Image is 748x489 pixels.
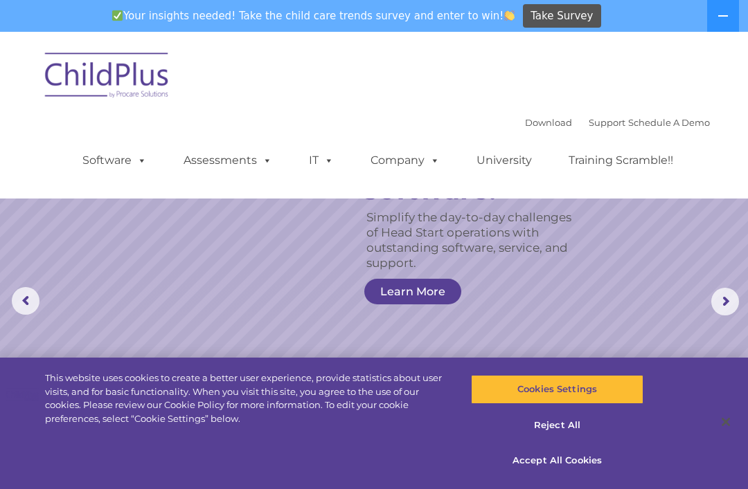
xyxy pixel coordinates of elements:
[112,10,123,21] img: ✅
[531,4,593,28] span: Take Survey
[463,147,546,174] a: University
[555,147,687,174] a: Training Scramble!!
[471,411,643,440] button: Reject All
[589,117,625,128] a: Support
[711,407,741,437] button: Close
[106,3,521,30] span: Your insights needed! Take the child care trends survey and enter to win!
[38,43,177,112] img: ChildPlus by Procare Solutions
[525,117,710,128] font: |
[628,117,710,128] a: Schedule A Demo
[45,371,449,425] div: This website uses cookies to create a better user experience, provide statistics about user visit...
[523,4,601,28] a: Take Survey
[471,446,643,475] button: Accept All Cookies
[471,375,643,404] button: Cookies Settings
[69,147,161,174] a: Software
[525,117,572,128] a: Download
[364,119,597,204] rs-layer: The ORIGINAL Head Start software.
[364,279,461,304] a: Learn More
[170,147,286,174] a: Assessments
[357,147,454,174] a: Company
[504,10,515,21] img: 👏
[295,147,348,174] a: IT
[366,210,585,270] rs-layer: Simplify the day-to-day challenges of Head Start operations with outstanding software, service, a...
